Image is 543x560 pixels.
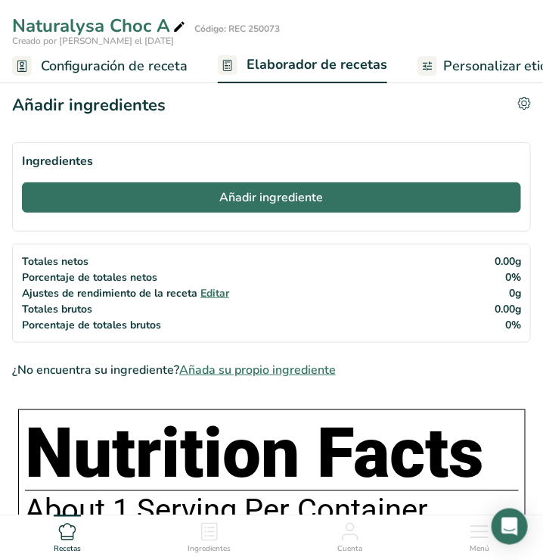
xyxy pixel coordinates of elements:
span: Ingredientes [188,544,231,555]
span: Totales netos [22,254,88,269]
span: Totales brutos [22,302,92,316]
h1: Nutrition Facts [25,416,519,491]
span: Cuenta [338,544,363,555]
a: Ingredientes [188,515,231,556]
div: About 1 Serving Per Container [25,494,519,527]
a: Recetas [54,515,81,556]
span: Menú [470,544,489,555]
span: Editar [200,286,229,300]
span: Ajustes de rendimiento de la receta [22,286,197,300]
div: Ingredientes [22,152,521,170]
span: Añadir ingrediente [220,188,324,207]
span: Recetas [54,544,81,555]
span: 0.00g [495,254,521,269]
span: 0% [505,270,521,285]
span: Añada su propio ingrediente [179,361,336,379]
span: Creado por [PERSON_NAME] el [DATE] [12,35,174,47]
div: Open Intercom Messenger [492,509,528,545]
div: ¿No encuentra su ingrediente? [12,361,531,379]
div: Código: REC 250073 [194,22,280,36]
span: 0% [505,318,521,332]
div: Añadir ingredientes [12,93,166,118]
span: 0g [509,286,521,300]
a: Elaborador de recetas [218,48,387,84]
div: Naturalysa Choc A [12,12,188,39]
span: Porcentaje de totales netos [22,270,157,285]
span: Elaborador de recetas [247,54,387,75]
a: Cuenta [338,515,363,556]
span: 0.00g [495,302,521,316]
a: Configuración de receta [12,49,188,83]
span: Porcentaje de totales brutos [22,318,161,332]
span: Configuración de receta [41,56,188,76]
button: Añadir ingrediente [22,182,521,213]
